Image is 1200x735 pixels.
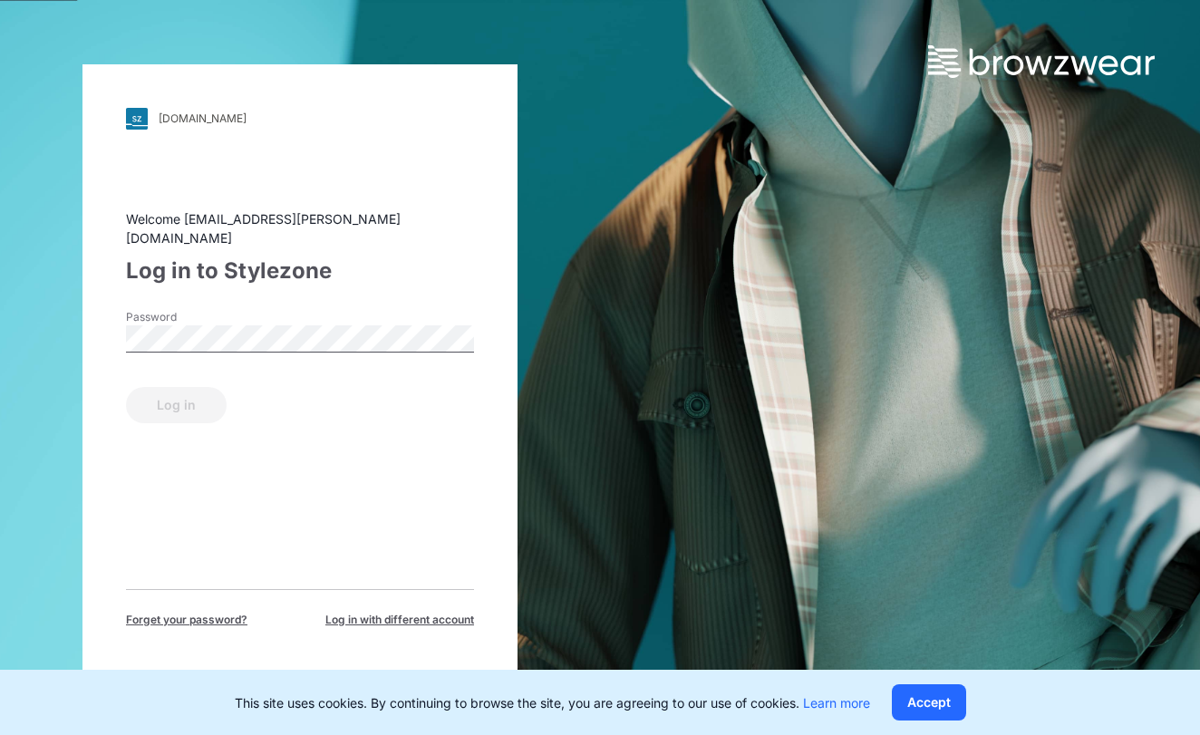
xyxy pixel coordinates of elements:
[803,695,870,711] a: Learn more
[892,684,966,720] button: Accept
[126,309,253,325] label: Password
[126,108,148,130] img: svg+xml;base64,PHN2ZyB3aWR0aD0iMjgiIGhlaWdodD0iMjgiIHZpZXdCb3g9IjAgMCAyOCAyOCIgZmlsbD0ibm9uZSIgeG...
[159,111,247,125] div: [DOMAIN_NAME]
[126,612,247,628] span: Forget your password?
[126,108,474,130] a: [DOMAIN_NAME]
[126,209,474,247] div: Welcome [EMAIL_ADDRESS][PERSON_NAME][DOMAIN_NAME]
[928,45,1155,78] img: browzwear-logo.73288ffb.svg
[325,612,474,628] span: Log in with different account
[126,255,474,287] div: Log in to Stylezone
[235,693,870,712] p: This site uses cookies. By continuing to browse the site, you are agreeing to our use of cookies.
